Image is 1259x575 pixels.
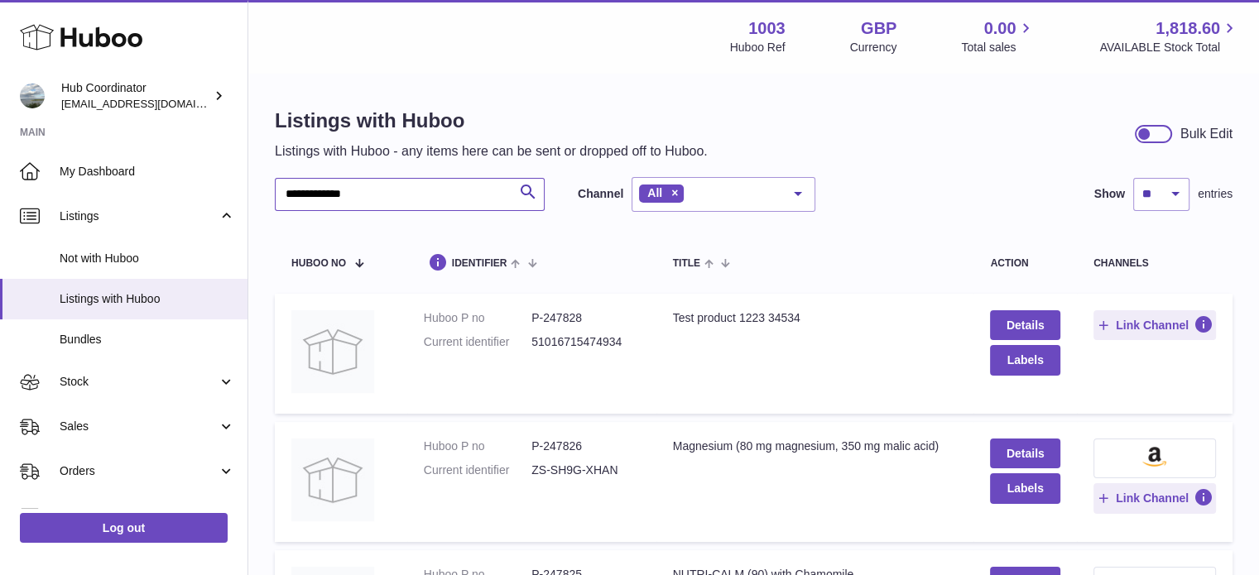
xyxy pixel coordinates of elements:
span: AVAILABLE Stock Total [1099,40,1239,55]
div: Magnesium (80 mg magnesium, 350 mg malic acid) [673,438,958,454]
span: Usage [60,508,235,524]
p: Listings with Huboo - any items here can be sent or dropped off to Huboo. [275,142,708,161]
img: amazon-small.png [1142,447,1166,467]
button: Labels [990,345,1060,375]
dd: ZS-SH9G-XHAN [531,462,639,478]
a: 0.00 Total sales [961,17,1035,55]
span: 0.00 [984,17,1016,40]
div: Test product 1223 34534 [673,310,958,326]
span: entries [1198,186,1233,202]
h1: Listings with Huboo [275,108,708,134]
span: Listings [60,208,218,224]
img: internalAdmin-1003@internal.huboo.com [20,84,45,108]
span: identifier [452,258,507,269]
span: Huboo no [291,258,346,269]
a: Log out [20,513,228,543]
span: Not with Huboo [60,251,235,266]
span: [EMAIL_ADDRESS][DOMAIN_NAME] [61,97,243,110]
span: Orders [60,463,218,479]
div: Currency [850,40,897,55]
span: Bundles [60,332,235,347]
button: Link Channel [1093,310,1216,340]
strong: 1003 [748,17,786,40]
dd: P-247826 [531,438,639,454]
div: Bulk Edit [1180,125,1233,143]
a: Details [990,310,1060,340]
span: Link Channel [1116,491,1189,506]
span: All [647,186,662,199]
div: action [990,258,1060,269]
a: Details [990,438,1060,468]
span: 1,818.60 [1156,17,1220,40]
span: Stock [60,374,218,390]
span: Sales [60,419,218,434]
button: Link Channel [1093,483,1216,513]
a: 1,818.60 AVAILABLE Stock Total [1099,17,1239,55]
strong: GBP [861,17,896,40]
img: Test product 1223 34534 [291,310,374,393]
dt: Huboo P no [424,310,531,326]
label: Channel [578,186,623,202]
div: Huboo Ref [730,40,786,55]
span: Listings with Huboo [60,291,235,307]
dd: P-247828 [531,310,639,326]
div: Hub Coordinator [61,80,210,112]
span: Total sales [961,40,1035,55]
img: Magnesium (80 mg magnesium, 350 mg malic acid) [291,438,374,521]
span: My Dashboard [60,164,235,180]
dt: Current identifier [424,462,531,478]
dd: 51016715474934 [531,334,639,350]
button: Labels [990,473,1060,503]
span: title [673,258,700,269]
div: channels [1093,258,1216,269]
dt: Current identifier [424,334,531,350]
span: Link Channel [1116,318,1189,333]
label: Show [1094,186,1125,202]
dt: Huboo P no [424,438,531,454]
